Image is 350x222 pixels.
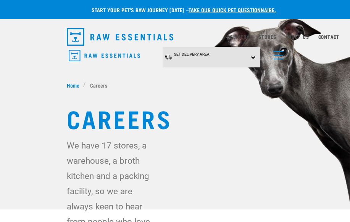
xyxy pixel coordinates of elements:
[67,81,84,89] a: Home
[189,8,276,11] a: take our quick pet questionnaire.
[285,35,309,38] a: About Us
[227,35,249,38] a: Delivery
[165,54,172,60] img: van-moving.png
[270,46,284,60] a: menu
[174,52,210,56] span: Set Delivery Area
[67,81,79,89] span: Home
[61,25,290,49] nav: dropdown navigation
[318,35,340,38] a: Contact
[67,28,174,46] img: Raw Essentials Logo
[69,50,140,62] img: Raw Essentials Logo
[67,81,284,89] nav: breadcrumbs
[258,35,276,38] a: Stores
[67,104,284,132] h1: Careers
